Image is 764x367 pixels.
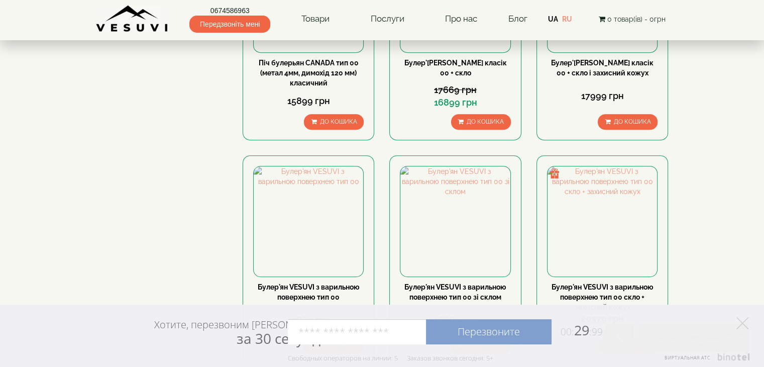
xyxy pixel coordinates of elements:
[426,319,552,344] a: Перезвоните
[435,8,487,31] a: Про нас
[254,166,363,276] img: Булер'ян VESUVI з варильною поверхнею тип 00
[595,14,668,25] button: 0 товар(ів) - 0грн
[291,8,340,31] a: Товари
[400,83,510,97] div: 17669 грн
[552,283,653,311] a: Булер'ян VESUVI з варильною поверхнею тип 00 скло + захисний кожух
[154,318,326,346] div: Хотите, перезвоним [PERSON_NAME]
[304,114,364,130] button: До кошика
[659,353,751,367] a: Виртуальная АТС
[598,114,658,130] button: До кошика
[360,8,414,31] a: Послуги
[551,59,653,77] a: Булер'[PERSON_NAME] класік 00 + скло і захисний кожух
[562,15,572,23] a: RU
[467,118,504,125] span: До кошика
[404,59,507,77] a: Булер'[PERSON_NAME] класік 00 + скло
[259,59,359,87] a: Піч булерьян CANADA тип 00 (метал 4мм, димохід 120 мм) класичний
[288,354,493,362] div: Свободных операторов на линии: 5 Заказов звонков сегодня: 5+
[665,354,711,361] span: Виртуальная АТС
[96,5,169,33] img: Завод VESUVI
[607,15,665,23] span: 0 товар(ів) - 0грн
[400,96,510,109] div: 16899 грн
[508,14,527,24] a: Блог
[319,118,357,125] span: До кошика
[552,321,603,339] span: 29
[404,283,506,301] a: Булер'ян VESUVI з варильною поверхнею тип 00 зі склом
[613,118,650,125] span: До кошика
[589,325,603,338] span: :99
[189,16,270,33] span: Передзвоніть мені
[550,168,560,178] img: gift
[189,6,270,16] a: 0674586963
[547,89,658,103] div: 17999 грн
[548,166,657,276] img: Булер'ян VESUVI з варильною поверхнею тип 00 скло + захисний кожух
[548,15,558,23] a: UA
[400,166,510,276] img: Булер'ян VESUVI з варильною поверхнею тип 00 зі склом
[258,283,360,301] a: Булер'ян VESUVI з варильною поверхнею тип 00
[253,95,364,108] div: 15899 грн
[561,325,574,338] span: 00:
[451,114,511,130] button: До кошика
[237,329,326,348] span: за 30 секунд?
